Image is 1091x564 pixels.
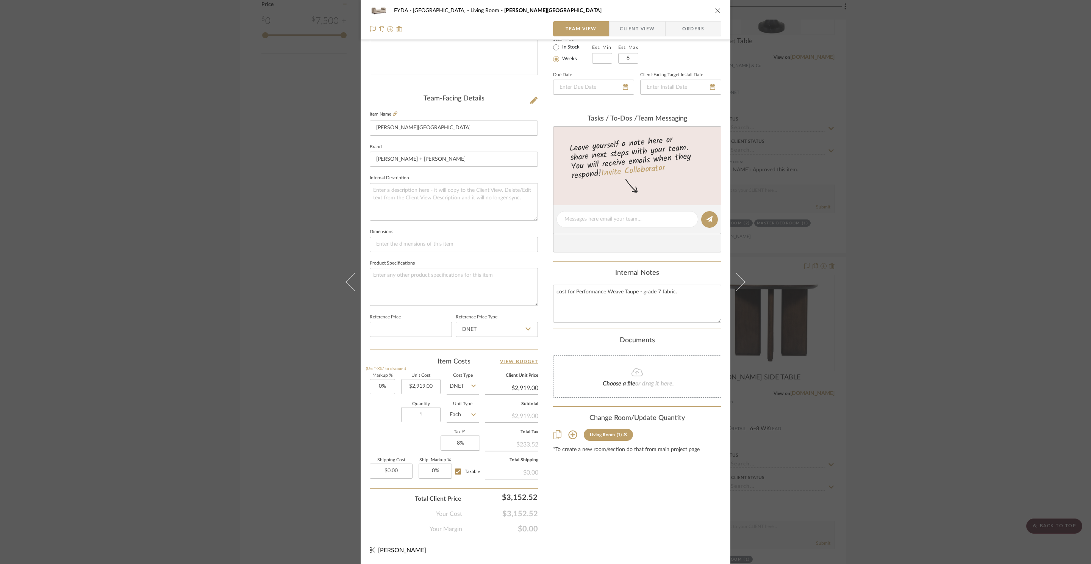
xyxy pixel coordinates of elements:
[640,80,721,95] input: Enter Install Date
[436,509,462,519] span: Your Cost
[419,458,452,462] label: Ship. Markup %
[485,465,538,479] div: $0.00
[370,3,388,18] img: aea83462-7ce0-480c-b27b-7b574689743b_48x40.jpg
[370,111,397,117] label: Item Name
[370,230,393,234] label: Dimensions
[620,21,655,36] span: Client View
[552,132,722,182] div: Leave yourself a note here or share next steps with your team. You will receive emails when they ...
[370,357,538,366] div: Item Costs
[553,115,721,123] div: team Messaging
[470,8,504,13] span: Living Room
[504,8,602,13] span: [PERSON_NAME][GEOGRAPHIC_DATA]
[465,490,541,505] div: $3,152.52
[553,447,721,453] div: *To create a new room/section do that from main project page
[640,73,703,77] label: Client-Facing Target Install Date
[370,95,538,103] div: Team-Facing Details
[370,262,415,265] label: Product Specifications
[553,414,721,423] div: Change Room/Update Quantity
[500,357,538,366] a: View Budget
[415,494,461,503] span: Total Client Price
[553,269,721,277] div: Internal Notes
[370,374,395,378] label: Markup %
[370,121,538,136] input: Enter Item Name
[401,402,441,406] label: Quantity
[553,73,572,77] label: Due Date
[430,525,462,534] span: Your Margin
[561,44,580,51] label: In Stock
[394,8,470,13] span: FYDA - [GEOGRAPHIC_DATA]
[590,432,615,437] div: Living Room
[378,547,426,553] span: [PERSON_NAME]
[485,437,538,451] div: $233.52
[618,45,638,50] label: Est. Max
[456,315,497,319] label: Reference Price Type
[553,42,592,64] mat-radio-group: Select item type
[714,7,721,14] button: close
[617,432,622,437] div: (1)
[485,402,538,406] label: Subtotal
[401,374,441,378] label: Unit Cost
[370,315,401,319] label: Reference Price
[592,45,611,50] label: Est. Min
[674,21,713,36] span: Orders
[370,237,538,252] input: Enter the dimensions of this item
[370,458,413,462] label: Shipping Cost
[553,337,721,345] div: Documents
[447,374,479,378] label: Cost Type
[566,21,597,36] span: Team View
[370,176,409,180] label: Internal Description
[441,430,479,434] label: Tax %
[465,469,480,474] span: Taxable
[370,145,382,149] label: Brand
[601,161,666,180] a: Invite Collaborator
[553,80,634,95] input: Enter Due Date
[635,381,674,387] span: or drag it here.
[447,402,479,406] label: Unit Type
[462,525,538,534] span: $0.00
[462,509,538,519] span: $3,152.52
[370,152,538,167] input: Enter Brand
[603,381,635,387] span: Choose a file
[588,115,637,122] span: Tasks / To-Dos /
[485,409,538,422] div: $2,919.00
[485,374,538,378] label: Client Unit Price
[485,430,538,434] label: Total Tax
[561,56,577,63] label: Weeks
[396,26,402,32] img: Remove from project
[485,458,538,462] label: Total Shipping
